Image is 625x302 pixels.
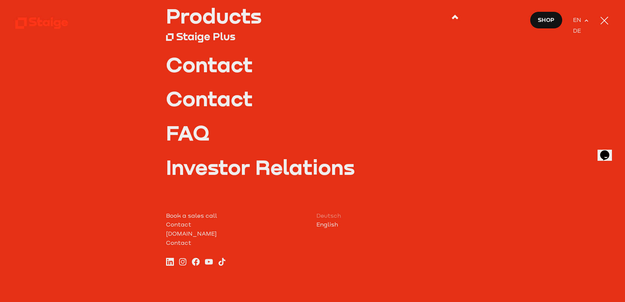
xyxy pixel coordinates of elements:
[538,15,554,25] span: Shop
[316,211,459,221] a: Deutsch
[316,220,459,229] a: English
[166,122,459,143] a: FAQ
[166,220,309,229] a: Contact
[166,157,459,177] a: Investor Relations
[573,16,584,25] span: EN
[166,54,459,75] a: Contact
[166,29,459,43] a: Staige Plus
[530,11,563,29] a: Shop
[176,30,235,42] div: Staige Plus
[598,141,618,161] iframe: chat widget
[166,229,309,239] a: [DOMAIN_NAME]
[166,239,309,248] a: Contact
[166,5,262,26] div: Products
[166,88,459,109] a: Contact
[166,211,309,221] a: Book a sales call
[573,26,583,36] a: DE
